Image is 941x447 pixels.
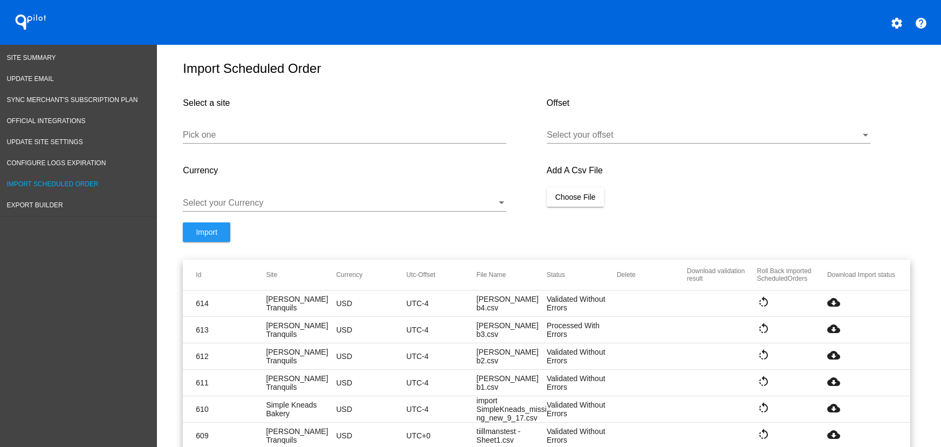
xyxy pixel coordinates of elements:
[827,402,840,415] mat-icon: cloud_download
[7,180,99,188] span: Import Scheduled Order
[477,396,547,422] mat-cell: import SimpleKneads_missing_new_9_17.csv
[547,166,910,175] h4: Add A Csv File
[827,428,840,441] mat-icon: cloud_download
[477,427,547,444] mat-cell: tiillmanstest - Sheet1.csv
[477,348,547,365] mat-cell: [PERSON_NAME] b2.csv
[827,349,840,362] mat-icon: cloud_download
[547,98,910,108] h4: Offset
[547,348,617,365] mat-cell: Validated Without Errors
[7,159,106,167] span: Configure logs expiration
[547,187,605,207] button: Choose File
[266,401,336,418] mat-cell: Simple Kneads Bakery
[196,431,266,440] mat-cell: 609
[827,322,840,335] mat-icon: cloud_download
[183,98,546,108] h4: Select a site
[183,61,910,76] h1: Import Scheduled Order
[266,374,336,391] mat-cell: [PERSON_NAME] Tranquils
[827,296,840,309] mat-icon: cloud_download
[407,378,477,387] mat-cell: UTC-4
[266,271,336,279] mat-header-cell: Site
[7,75,54,83] span: Update Email
[757,349,770,362] mat-icon: rotate_left
[7,138,83,146] span: Update Site Settings
[477,321,547,338] mat-cell: [PERSON_NAME] b3.csv
[757,428,770,441] mat-icon: rotate_left
[336,326,406,334] mat-cell: USD
[827,271,897,279] mat-header-cell: Download Import status
[7,201,63,209] span: Export Builder
[7,117,86,125] span: Official Integrations
[547,427,617,444] mat-cell: Validated Without Errors
[183,130,506,140] input: Number
[547,321,617,338] mat-cell: Processed With Errors
[407,299,477,308] mat-cell: UTC-4
[547,401,617,418] mat-cell: Validated Without Errors
[407,326,477,334] mat-cell: UTC-4
[407,405,477,414] mat-cell: UTC-4
[336,431,406,440] mat-cell: USD
[407,431,477,440] mat-cell: UTC+0
[617,271,687,279] mat-header-cell: Delete
[555,193,596,201] span: Choose File
[196,299,266,308] mat-cell: 614
[7,96,138,104] span: Sync Merchant's Subscription Plan
[827,375,840,388] mat-icon: cloud_download
[407,352,477,361] mat-cell: UTC-4
[336,352,406,361] mat-cell: USD
[890,17,903,30] mat-icon: settings
[757,402,770,415] mat-icon: rotate_left
[183,166,546,175] h4: Currency
[196,228,217,236] span: Import
[477,271,547,279] mat-header-cell: File Name
[687,267,757,282] mat-header-cell: Download validation result
[407,271,477,279] mat-header-cell: Utc-Offset
[757,322,770,335] mat-icon: rotate_left
[266,348,336,365] mat-cell: [PERSON_NAME] Tranquils
[547,374,617,391] mat-cell: Validated Without Errors
[336,299,406,308] mat-cell: USD
[757,267,827,282] mat-header-cell: Roll Back imported ScheduledOrders
[266,321,336,338] mat-cell: [PERSON_NAME] Tranquils
[477,374,547,391] mat-cell: [PERSON_NAME] b1.csv
[336,271,406,279] mat-header-cell: Currency
[196,352,266,361] mat-cell: 612
[547,271,617,279] mat-header-cell: Status
[477,295,547,312] mat-cell: [PERSON_NAME] b4.csv
[757,375,770,388] mat-icon: rotate_left
[266,427,336,444] mat-cell: [PERSON_NAME] Tranquils
[336,378,406,387] mat-cell: USD
[266,295,336,312] mat-cell: [PERSON_NAME] Tranquils
[183,222,230,242] button: Import
[196,405,266,414] mat-cell: 610
[196,326,266,334] mat-cell: 613
[757,296,770,309] mat-icon: rotate_left
[196,271,266,279] mat-header-cell: Id
[9,11,52,33] h1: QPilot
[547,295,617,312] mat-cell: Validated Without Errors
[7,54,56,62] span: Site Summary
[196,378,266,387] mat-cell: 611
[915,17,928,30] mat-icon: help
[336,405,406,414] mat-cell: USD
